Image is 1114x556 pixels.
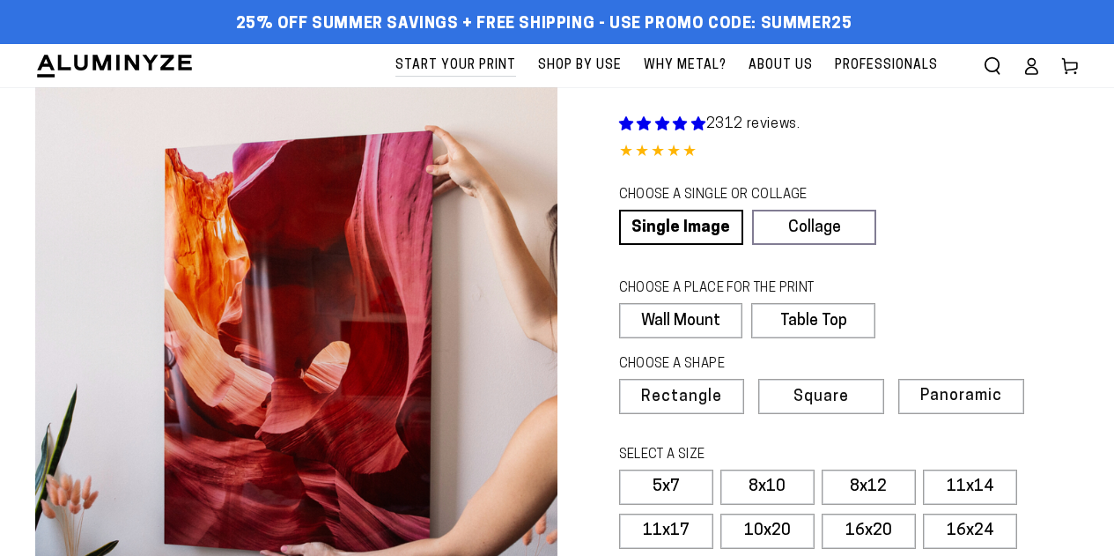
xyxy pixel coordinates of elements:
[619,279,859,299] legend: CHOOSE A PLACE FOR THE PRINT
[619,470,713,505] label: 5x7
[822,470,916,505] label: 8x12
[923,514,1017,549] label: 16x24
[826,44,947,87] a: Professionals
[619,355,862,374] legend: CHOOSE A SHAPE
[793,389,849,405] span: Square
[619,210,743,245] a: Single Image
[720,514,815,549] label: 10x20
[920,388,1002,404] span: Panoramic
[751,303,875,338] label: Table Top
[644,55,727,77] span: Why Metal?
[538,55,622,77] span: Shop By Use
[635,44,735,87] a: Why Metal?
[720,470,815,505] label: 8x10
[619,514,713,549] label: 11x17
[395,55,516,77] span: Start Your Print
[973,47,1012,85] summary: Search our site
[752,210,876,245] a: Collage
[35,53,194,79] img: Aluminyze
[641,389,722,405] span: Rectangle
[749,55,813,77] span: About Us
[822,514,916,549] label: 16x20
[619,140,1080,166] div: 4.85 out of 5.0 stars
[923,470,1017,505] label: 11x14
[236,15,852,34] span: 25% off Summer Savings + Free Shipping - Use Promo Code: SUMMER25
[740,44,822,87] a: About Us
[619,446,889,465] legend: SELECT A SIZE
[619,303,743,338] label: Wall Mount
[619,186,860,205] legend: CHOOSE A SINGLE OR COLLAGE
[835,55,938,77] span: Professionals
[529,44,631,87] a: Shop By Use
[387,44,525,87] a: Start Your Print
